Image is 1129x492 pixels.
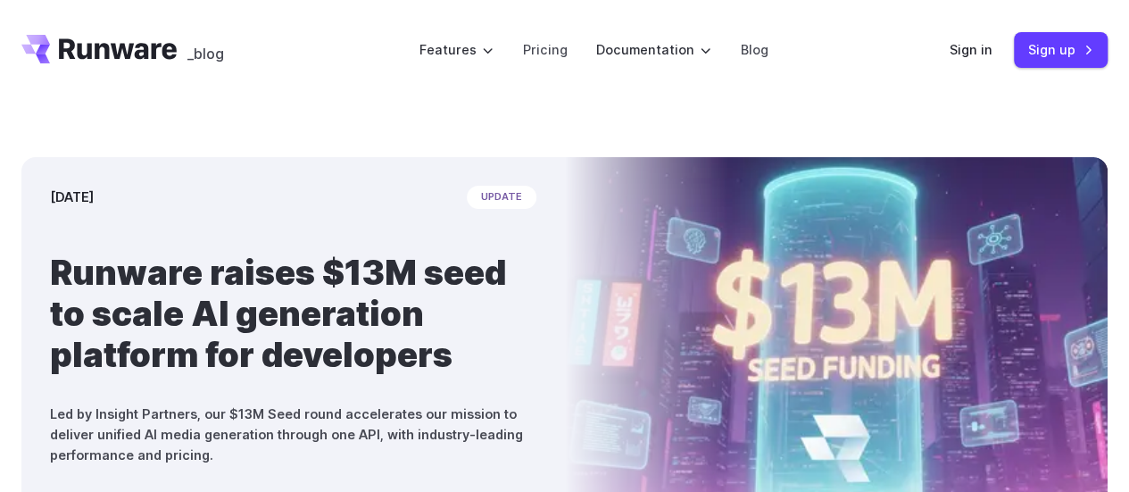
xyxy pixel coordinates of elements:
[1014,32,1108,67] a: Sign up
[740,39,768,60] a: Blog
[467,186,536,209] span: update
[595,39,711,60] label: Documentation
[522,39,567,60] a: Pricing
[50,404,536,465] p: Led by Insight Partners, our $13M Seed round accelerates our mission to deliver unified AI media ...
[187,35,224,63] a: _blog
[50,187,94,207] time: [DATE]
[21,35,177,63] a: Go to /
[50,252,536,375] h1: Runware raises $13M seed to scale AI generation platform for developers
[419,39,494,60] label: Features
[950,39,992,60] a: Sign in
[187,46,224,61] span: _blog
